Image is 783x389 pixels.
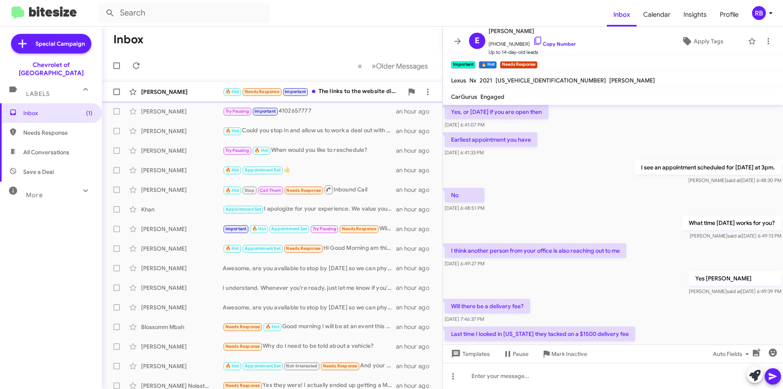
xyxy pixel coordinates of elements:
span: Templates [449,347,490,361]
span: Needs Response [23,129,93,137]
div: [PERSON_NAME] [141,342,223,351]
span: [DATE] 6:41:33 PM [445,149,484,156]
p: Yes, or [DATE] if you are open then [445,104,549,119]
span: [DATE] 6:48:51 PM [445,205,484,211]
div: I understand. Whenever you're ready, just let me know if you'd like to explore selling your Cruze. [223,284,396,292]
div: And your location is too far for me [223,361,396,371]
div: [PERSON_NAME] [141,362,223,370]
input: Search [99,3,270,23]
div: an hour ago [396,127,436,135]
a: Copy Number [533,41,576,47]
span: Lexus [451,77,466,84]
span: Try Pausing [313,226,336,231]
span: Auto Fields [713,347,752,361]
div: Will try to [223,224,396,233]
span: Mark Inactive [551,347,587,361]
span: Try Pausing [226,109,249,114]
span: Profile [713,3,745,27]
div: [PERSON_NAME] [141,303,223,311]
button: Mark Inactive [535,347,594,361]
span: 🔥 Hot [226,167,239,173]
button: RB [745,6,774,20]
div: Good morning I will be at an event this weekend but I can reach out next week [223,322,396,331]
a: Special Campaign [11,34,91,53]
span: [DATE] 7:46:37 PM [445,316,484,322]
span: Appointment Set [245,246,281,251]
span: [PERSON_NAME] [DATE] 6:49:39 PM [689,288,781,294]
div: RB [752,6,766,20]
span: Inbox [23,109,93,117]
a: Insights [677,3,713,27]
div: an hour ago [396,284,436,292]
span: Needs Response [226,344,260,349]
button: Next [367,58,433,74]
div: I apologize for your experience. We value your feedback. Let me see if we have other options for ... [223,205,396,214]
span: Needs Response [323,363,358,369]
div: Hi Good Morning am thinking keep it [223,244,396,253]
small: Needs Response [500,61,537,69]
span: [DATE] 6:41:07 PM [445,122,484,128]
div: [PERSON_NAME] [141,127,223,135]
button: Apply Tags [660,34,744,49]
span: 🔥 Hot [226,188,239,193]
div: an hour ago [396,303,436,311]
span: said at [728,233,742,239]
span: Needs Response [286,246,321,251]
small: Important [451,61,476,69]
span: Not-Interested [286,363,317,369]
p: Yes [PERSON_NAME] [689,271,781,286]
p: No [445,188,484,202]
span: [PERSON_NAME] [609,77,655,84]
span: 🔥 Hot [252,226,266,231]
span: Older Messages [376,62,428,71]
div: Why do I need to be told about a vehicle? [223,342,396,351]
p: Last time I looked in [US_STATE] they tacked on a $1500 delivery fee [445,327,635,341]
div: [PERSON_NAME] [141,225,223,233]
div: Could you stop in and allow us to work a deal out with you? [223,126,396,136]
span: » [372,61,376,71]
h1: Inbox [113,33,144,46]
span: [DATE] 7:47:07 PM [445,344,484,350]
span: Save a Deal [23,168,54,176]
span: Needs Response [342,226,376,231]
a: Calendar [637,3,677,27]
p: Will there be a delivery fee? [445,299,530,313]
span: Nx [469,77,476,84]
div: 👍 [223,165,396,175]
a: Inbox [607,3,637,27]
span: Apply Tags [694,34,723,49]
nav: Page navigation example [353,58,433,74]
button: Pause [496,347,535,361]
div: an hour ago [396,323,436,331]
div: an hour ago [396,362,436,370]
span: Needs Response [226,383,260,388]
span: Up to 14-day-old leads [489,48,576,56]
span: said at [727,288,741,294]
div: [PERSON_NAME] [141,284,223,292]
span: « [358,61,362,71]
div: an hour ago [396,264,436,272]
button: Auto Fields [706,347,759,361]
span: Appointment Set [245,363,281,369]
span: 🔥 Hot [226,363,239,369]
div: [PERSON_NAME] [141,264,223,272]
div: an hour ago [396,107,436,116]
div: Inbound Call [223,184,396,195]
span: Call Them [260,188,281,193]
div: Awesome, are you available to stop by [DATE] so we can physically see your vehicle? [223,264,396,272]
span: Important [226,226,247,231]
div: [PERSON_NAME] [141,245,223,253]
div: When would you like to reschedule? [223,146,396,155]
div: an hour ago [396,147,436,155]
span: [PERSON_NAME] [489,26,576,36]
span: Appointment Set [226,207,261,212]
p: What time [DATE] works for you? [682,216,781,230]
span: 🔥 Hot [226,246,239,251]
p: I see an appointment scheduled for [DATE] at 3pm. [635,160,781,175]
div: an hour ago [396,166,436,174]
span: said at [726,177,741,183]
div: an hour ago [396,186,436,194]
div: an hour ago [396,225,436,233]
